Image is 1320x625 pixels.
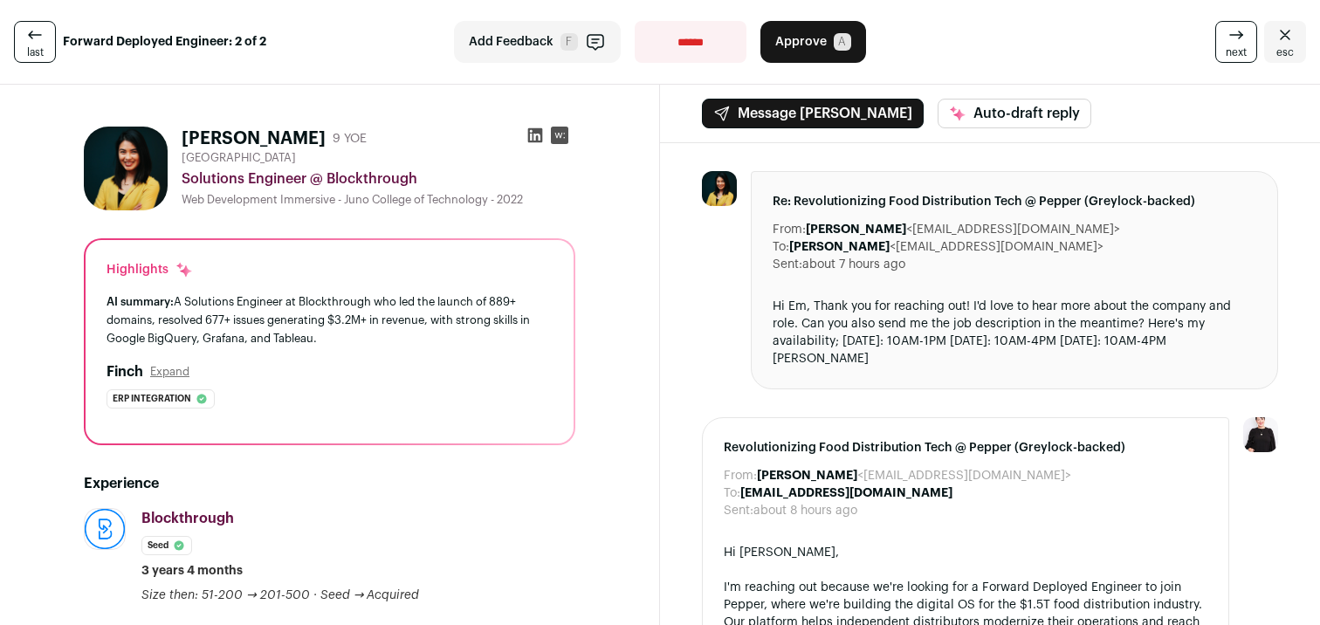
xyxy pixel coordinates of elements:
strong: Forward Deployed Engineer: 2 of 2 [63,33,266,51]
span: [GEOGRAPHIC_DATA] [182,151,296,165]
dt: To: [724,484,740,502]
div: Hi [PERSON_NAME], [724,544,1207,561]
button: Expand [150,365,189,379]
div: Solutions Engineer @ Blockthrough [182,168,575,189]
b: [PERSON_NAME] [806,223,906,236]
b: [PERSON_NAME] [757,470,857,482]
button: Message [PERSON_NAME] [702,99,924,128]
h2: Experience [84,473,575,494]
h2: Finch [107,361,143,382]
a: Close [1264,21,1306,63]
span: esc [1276,45,1294,59]
dt: From: [773,221,806,238]
dd: about 8 hours ago [753,502,857,519]
span: Revolutionizing Food Distribution Tech @ Pepper (Greylock-backed) [724,439,1207,457]
span: 3 years 4 months [141,562,243,580]
img: 9240684-medium_jpg [1243,417,1278,452]
dd: <[EMAIL_ADDRESS][DOMAIN_NAME]> [789,238,1103,256]
span: next [1226,45,1247,59]
img: a6f4e594997de1d16e5566ac7ee81ed4a8089fba82ef0a380752ad2a36dc239e.png [85,509,125,549]
h1: [PERSON_NAME] [182,127,326,151]
dd: about 7 hours ago [802,256,905,273]
span: Seed → Acquired [320,589,420,601]
span: AI summary: [107,296,174,307]
span: last [27,45,44,59]
span: A [834,33,851,51]
a: last [14,21,56,63]
span: F [560,33,578,51]
button: Approve A [760,21,866,63]
div: Highlights [107,261,193,278]
div: Hi Em, Thank you for reaching out! I'd love to hear more about the company and role. Can you also... [773,298,1256,367]
dt: Sent: [773,256,802,273]
dd: <[EMAIL_ADDRESS][DOMAIN_NAME]> [757,467,1071,484]
dt: From: [724,467,757,484]
dt: Sent: [724,502,753,519]
span: Blockthrough [141,512,234,525]
li: Seed [141,536,192,555]
div: 9 YOE [333,130,367,148]
button: Add Feedback F [454,21,621,63]
b: [EMAIL_ADDRESS][DOMAIN_NAME] [740,487,952,499]
div: Web Development Immersive - Juno College of Technology - 2022 [182,193,575,207]
img: b31df96248ea0a059a54b1b83d63f48dc18d111382d254bfd91bb4cce5439324.jpg [702,171,737,206]
b: [PERSON_NAME] [789,241,890,253]
a: next [1215,21,1257,63]
dt: To: [773,238,789,256]
dd: <[EMAIL_ADDRESS][DOMAIN_NAME]> [806,221,1120,238]
button: Auto-draft reply [938,99,1091,128]
span: Approve [775,33,827,51]
span: Re: Revolutionizing Food Distribution Tech @ Pepper (Greylock-backed) [773,193,1256,210]
div: A Solutions Engineer at Blockthrough who led the launch of 889+ domains, resolved 677+ issues gen... [107,292,553,347]
span: Add Feedback [469,33,553,51]
span: Erp integration [113,390,191,408]
img: b31df96248ea0a059a54b1b83d63f48dc18d111382d254bfd91bb4cce5439324.jpg [84,127,168,210]
span: · [313,587,317,604]
span: Size then: 51-200 → 201-500 [141,589,310,601]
